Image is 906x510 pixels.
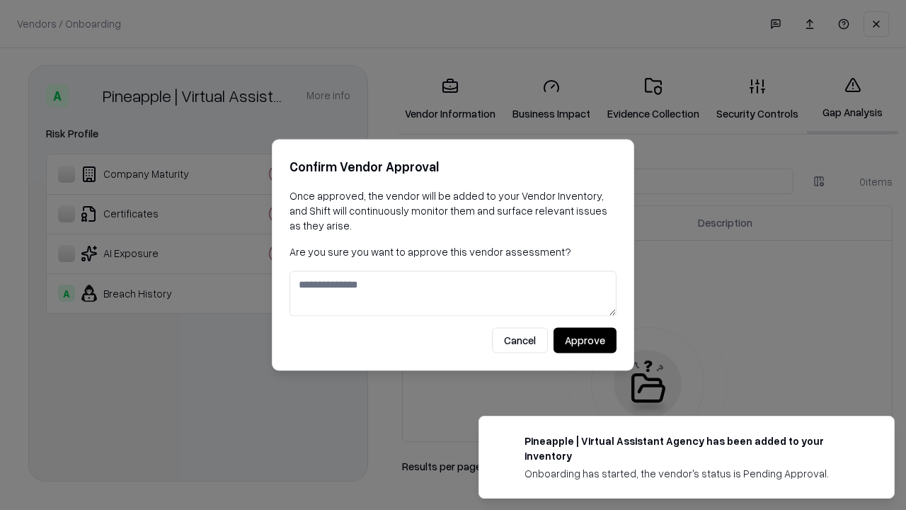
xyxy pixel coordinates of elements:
div: Onboarding has started, the vendor's status is Pending Approval. [524,466,860,481]
img: trypineapple.com [496,433,513,450]
p: Are you sure you want to approve this vendor assessment? [289,244,617,259]
button: Approve [554,328,617,353]
div: Pineapple | Virtual Assistant Agency has been added to your inventory [524,433,860,463]
p: Once approved, the vendor will be added to your Vendor Inventory, and Shift will continuously mon... [289,188,617,233]
button: Cancel [492,328,548,353]
h2: Confirm Vendor Approval [289,157,617,177]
